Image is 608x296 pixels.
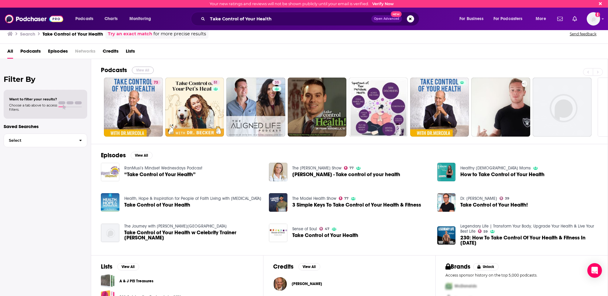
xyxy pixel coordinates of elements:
button: open menu [489,14,531,24]
span: Podcasts [75,15,93,23]
button: open menu [125,14,159,24]
img: Take Control of Your Health [101,193,119,212]
h2: Lists [101,263,112,270]
a: How to Take Control of Your Health [460,172,544,177]
a: ListsView All [101,263,139,270]
img: Podchaser - Follow, Share and Rate Podcasts [5,13,63,25]
span: for more precise results [153,30,206,37]
img: 230: How To Take Control Of Your Health & Fitness In 2017 [437,226,456,245]
span: Select [4,138,74,142]
a: 39 [500,197,509,200]
a: 51 [211,80,220,85]
a: Take Control of Your Health [292,233,358,238]
span: 51 [214,80,218,86]
div: Search podcasts, credits, & more... [197,12,425,26]
a: Take Control of Your Health w Celebrity Trainer Steve Jordan [101,224,119,242]
h2: Podcasts [101,66,127,74]
button: View All [131,152,153,159]
a: 47 [319,227,329,231]
a: Health, Hope & Inspiration for People of Faith Living with Cancer [124,196,261,201]
span: [PERSON_NAME] - Take control of your health [292,172,400,177]
button: Select [4,134,87,147]
span: 39 [505,197,509,200]
a: Episodes [48,46,68,59]
a: EpisodesView All [101,151,153,159]
a: A & J PEI Treasures [101,274,115,288]
a: “Take Control of Your Health” [124,172,196,177]
button: View All [298,263,320,270]
a: RanMusi’s Mindset Wednesdays Podcast [124,165,202,171]
button: open menu [531,14,554,24]
a: Show notifications dropdown [570,14,579,24]
span: Lists [126,46,135,59]
h2: Filter By [4,75,87,84]
button: Dr. Joseph MercolaDr. Joseph Mercola [273,274,426,294]
a: 51 [165,78,224,137]
input: Search podcasts, credits, & more... [208,14,371,24]
a: The Model Health Show [292,196,336,201]
span: 73 [154,80,158,86]
p: Saved Searches [4,124,87,129]
a: Take Control of Your Health! [460,202,528,207]
a: Dr. Joe [460,196,497,201]
a: Credits [103,46,119,59]
a: Dr. Joseph Mercola [292,281,322,286]
span: [PERSON_NAME] [292,281,322,286]
span: Choose a tab above to access filters. [9,103,57,112]
button: open menu [455,14,491,24]
a: 230: How To Take Control Of Your Health & Fitness In 2017 [460,235,598,246]
a: Healthy Catholic Moms [460,165,531,171]
a: Verify Now [372,2,394,6]
a: Take Control of Your Health w Celebrity Trainer Steve Jordan [124,230,262,240]
span: Take Control of Your Health w Celebrity Trainer [PERSON_NAME] [124,230,262,240]
span: For Podcasters [493,15,523,23]
a: Legendary Life | Transform Your Body, Upgrade Your Health & Live Your Best Life [460,224,594,234]
div: Open Intercom Messenger [587,263,602,278]
span: Monitoring [129,15,151,23]
div: Your new ratings and reviews will not be shown publicly until your email is verified. [210,2,394,6]
span: For Business [459,15,483,23]
h2: Credits [273,263,294,270]
img: Dr. Joseph Mercola [273,277,287,291]
a: Sense of Soul [292,226,317,232]
a: The Journey with Jordan Paris [124,224,227,229]
a: All [7,46,13,59]
button: open menu [71,14,101,24]
img: Take Control of Your Health! [437,193,456,212]
a: PodcastsView All [101,66,154,74]
span: 230: How To Take Control Of Your Health & Fitness In [DATE] [460,235,598,246]
a: 73 [104,78,163,137]
a: Take Control of Your Health [269,224,287,242]
svg: Email not verified [595,12,600,17]
img: Dr Eva Orsmond - Take control of your health [269,163,287,181]
a: Podcasts [20,46,41,59]
span: 77 [344,197,349,200]
span: Logged in as BretAita [587,12,600,26]
h3: Take Control of Your Health [43,31,103,37]
h2: Episodes [101,151,126,159]
img: How to Take Control of Your Health [437,163,456,181]
a: CreditsView All [273,263,320,270]
a: Take Control of Your Health [124,202,190,207]
a: 35 [226,78,285,137]
img: User Profile [587,12,600,26]
span: Want to filter your results? [9,97,57,101]
button: Send feedback [568,31,598,37]
h3: Search [20,31,35,37]
img: 3 Simple Keys To Take Control of Your Health & Fitness [269,193,287,212]
a: Try an exact match [108,30,152,37]
span: New [391,11,402,17]
span: 77 [349,167,354,169]
span: More [536,15,546,23]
